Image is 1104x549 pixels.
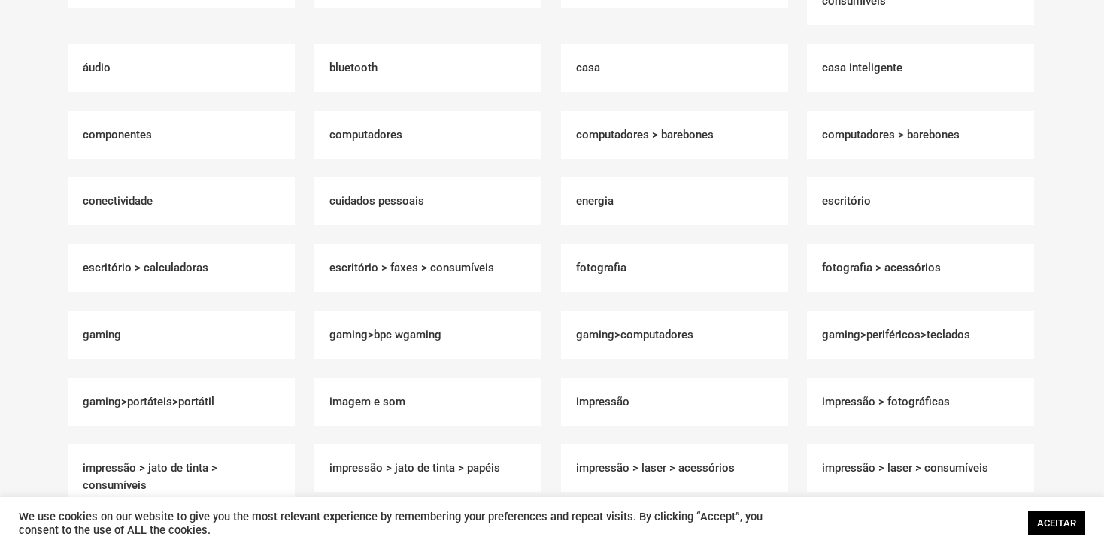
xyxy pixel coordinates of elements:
a: Visit product category Computadores [314,111,541,159]
a: Visit product category Escritório [807,177,1034,225]
a: Visit product category Computadores > Barebones [807,111,1034,159]
h2: Gaming>Periféricos>Teclados [807,311,1034,359]
h2: Fotografia > Acessórios [807,244,1034,292]
a: Visit product category Gaming>Periféricos>Teclados [807,311,1034,359]
h2: Impressão > Jato de Tinta > Papéis [314,444,541,492]
h2: Escritório > Calculadoras [68,244,295,292]
h2: Gaming>Portáteis>Portátil [68,378,295,426]
a: Visit product category Gaming>Portáteis>Portátil [68,378,295,426]
h2: Energia [561,177,788,225]
h2: Cuidados Pessoais [314,177,541,225]
h2: Impressão > Fotográficas [807,378,1034,426]
h2: Casa [561,44,788,92]
a: Visit product category Componentes [68,111,295,159]
h2: Casa Inteligente [807,44,1034,92]
a: Visit product category Impressão > Fotográficas [807,378,1034,426]
a: Visit product category Fotografia > Acessórios [807,244,1034,292]
a: Visit product category Fotografia [561,244,788,292]
a: Visit product category Computadores > Barebones [561,111,788,159]
a: Visit product category Impressão > Laser > Consumíveis [807,444,1034,492]
div: We use cookies on our website to give you the most relevant experience by remembering your prefer... [19,510,766,537]
h2: Fotografia [561,244,788,292]
a: Visit product category Escritório > Calculadoras [68,244,295,292]
h2: Conectividade [68,177,295,225]
h2: Escritório [807,177,1034,225]
a: Visit product category Gaming>Computadores [561,311,788,359]
a: Visit product category Impressão [561,378,788,426]
h2: Impressão > Laser > Acessórios [561,444,788,492]
h2: Computadores > Barebones [807,111,1034,159]
a: Visit product category Impressão > Jato de Tinta > Papéis [314,444,541,492]
h2: Gaming>Computadores [561,311,788,359]
h2: Impressão [561,378,788,426]
h2: Gaming [68,311,295,359]
a: Visit product category Gaming [68,311,295,359]
a: Visit product category Impressão > Jato de Tinta > Consumíveis [68,444,295,509]
h2: Computadores [314,111,541,159]
a: Visit product category Conectividade [68,177,295,225]
h2: Áudio [68,44,295,92]
a: Visit product category Áudio [68,44,295,92]
a: Visit product category Casa [561,44,788,92]
a: Visit product category Cuidados Pessoais [314,177,541,225]
h2: Impressão > Laser > Consumíveis [807,444,1034,492]
h2: Imagem e Som [314,378,541,426]
h2: Componentes [68,111,295,159]
a: Visit product category Impressão > Laser > Acessórios [561,444,788,492]
h2: Computadores > Barebones [561,111,788,159]
h2: Impressão > Jato de Tinta > Consumíveis [68,444,295,509]
a: Visit product category Energia [561,177,788,225]
a: Visit product category Casa Inteligente [807,44,1034,92]
h2: Gaming>BPC WGaming [314,311,541,359]
a: Visit product category Bluetooth [314,44,541,92]
a: ACEITAR [1028,511,1085,535]
a: Visit product category Gaming>BPC WGaming [314,311,541,359]
h2: Bluetooth [314,44,541,92]
a: Visit product category Imagem e Som [314,378,541,426]
h2: Escritório > Faxes > Consumíveis [314,244,541,292]
a: Visit product category Escritório > Faxes > Consumíveis [314,244,541,292]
